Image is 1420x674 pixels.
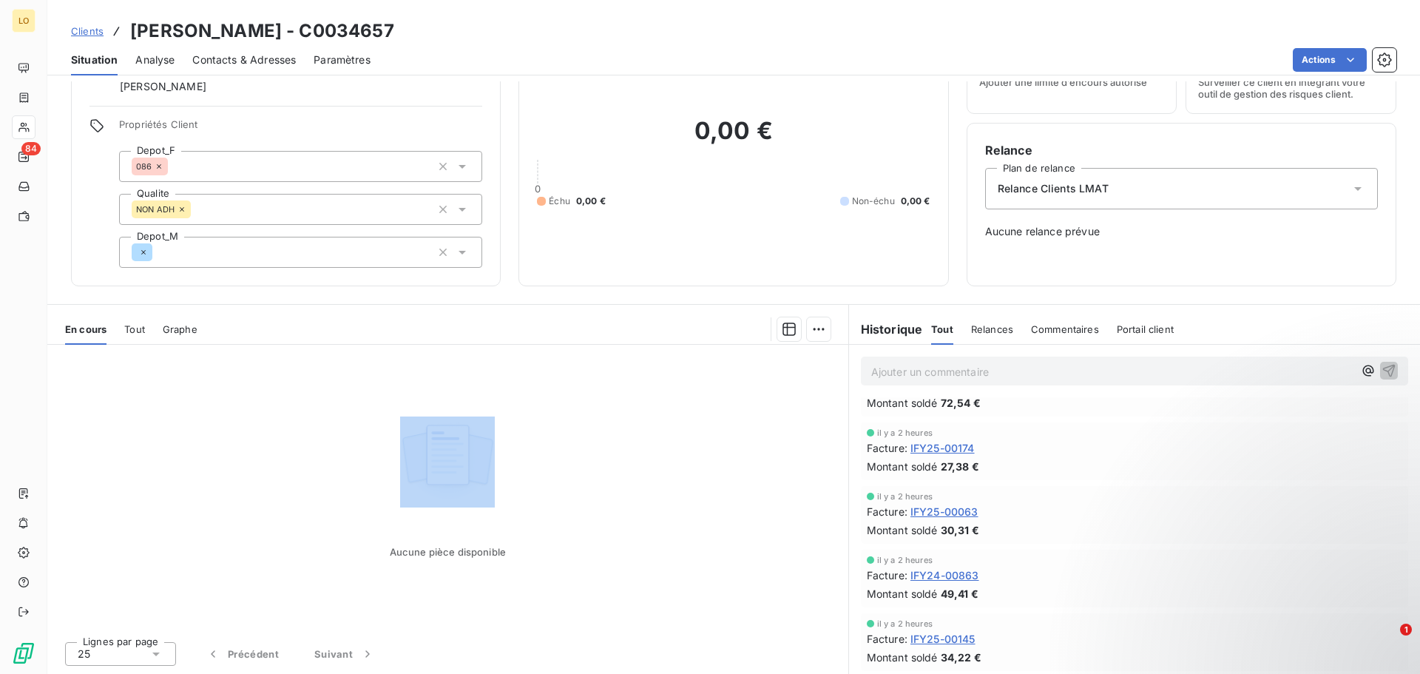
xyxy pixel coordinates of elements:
span: 30,31 € [941,522,979,538]
span: 086 [136,162,152,171]
span: Montant soldé [867,522,938,538]
button: Précédent [188,638,297,670]
span: il y a 2 heures [877,428,933,437]
h2: 0,00 € [537,116,930,161]
span: Analyse [135,53,175,67]
span: IFY25-00063 [910,504,978,519]
input: Ajouter une valeur [152,246,164,259]
span: Facture : [867,567,907,583]
h6: Historique [849,320,923,338]
span: il y a 2 heures [877,492,933,501]
span: il y a 2 heures [877,619,933,628]
span: Commentaires [1031,323,1099,335]
span: Aucune relance prévue [985,224,1378,239]
span: NON ADH [136,205,175,214]
span: IFY25-00145 [910,631,976,647]
span: 0,00 € [901,195,930,208]
span: IFY24-00863 [910,567,979,583]
img: Empty state [400,417,495,508]
span: Facture : [867,440,907,456]
iframe: Intercom notifications message [1124,530,1420,634]
span: Ajouter une limite d’encours autorisé [979,76,1147,88]
span: Tout [931,323,953,335]
span: Paramètres [314,53,371,67]
span: Relance Clients LMAT [998,181,1109,196]
span: IFY25-00174 [910,440,975,456]
span: 49,41 € [941,586,978,601]
span: 0,00 € [576,195,606,208]
h3: [PERSON_NAME] - C0034657 [130,18,394,44]
span: 25 [78,647,90,661]
span: Clients [71,25,104,37]
div: LO [12,9,35,33]
span: Situation [71,53,118,67]
h6: Relance [985,141,1378,159]
span: 27,38 € [941,459,979,474]
span: Facture : [867,631,907,647]
span: Montant soldé [867,650,938,665]
span: Portail client [1117,323,1174,335]
span: il y a 2 heures [877,556,933,565]
span: Montant soldé [867,586,938,601]
span: Montant soldé [867,459,938,474]
iframe: Intercom live chat [1370,624,1405,659]
span: Relances [971,323,1013,335]
button: Actions [1293,48,1367,72]
span: 72,54 € [941,395,981,411]
span: Facture : [867,504,907,519]
span: 1 [1400,624,1412,636]
span: Graphe [163,323,197,335]
input: Ajouter une valeur [191,203,203,216]
span: [PERSON_NAME] [120,79,206,94]
span: Contacts & Adresses [192,53,296,67]
span: Montant soldé [867,395,938,411]
span: Tout [124,323,145,335]
span: 34,22 € [941,650,981,665]
span: Échu [549,195,570,208]
input: Ajouter une valeur [168,160,180,173]
span: Propriétés Client [119,118,482,139]
img: Logo LeanPay [12,641,35,665]
span: En cours [65,323,106,335]
button: Suivant [297,638,393,670]
span: Surveiller ce client en intégrant votre outil de gestion des risques client. [1198,76,1384,100]
span: 84 [21,142,41,155]
span: 0 [535,183,541,195]
span: Aucune pièce disponible [390,546,506,558]
a: Clients [71,24,104,38]
span: Non-échu [852,195,895,208]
